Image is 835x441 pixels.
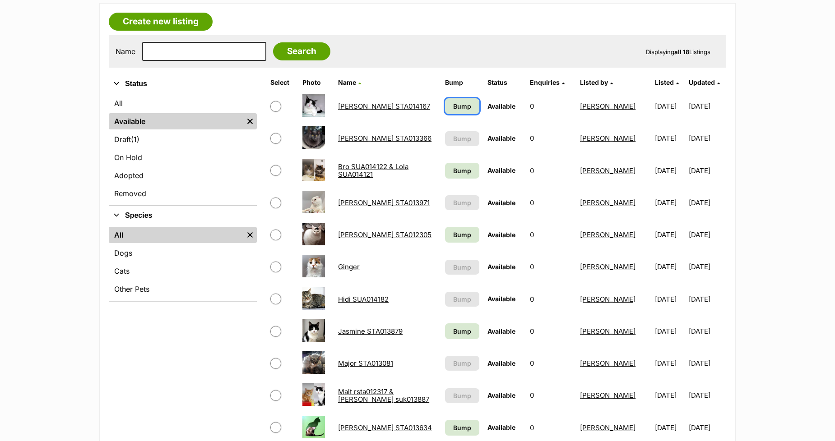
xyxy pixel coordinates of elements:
td: [DATE] [689,219,725,250]
span: Available [487,327,515,335]
a: Dogs [109,245,257,261]
span: Bump [453,134,471,143]
a: Ginger [338,262,360,271]
a: Bump [445,98,479,114]
span: translation missing: en.admin.listings.index.attributes.enquiries [530,78,560,86]
th: Status [484,75,525,90]
span: Updated [689,78,715,86]
a: Cats [109,263,257,279]
span: Displaying Listings [646,48,710,55]
span: Name [338,78,356,86]
td: 0 [526,219,575,250]
a: Create new listing [109,13,213,31]
a: On Hold [109,149,257,165]
button: Species [109,210,257,221]
span: Listed [655,78,674,86]
a: Updated [689,78,720,86]
td: [DATE] [651,123,688,154]
a: [PERSON_NAME] [580,134,636,142]
a: Bump [445,163,479,179]
span: Available [487,423,515,431]
td: 0 [526,316,575,347]
a: [PERSON_NAME] [580,423,636,432]
td: [DATE] [651,155,688,186]
span: Bump [453,391,471,400]
a: [PERSON_NAME] [580,166,636,175]
strong: all 18 [674,48,689,55]
td: 0 [526,284,575,315]
a: [PERSON_NAME] STA013634 [338,423,432,432]
a: [PERSON_NAME] [580,198,636,207]
td: [DATE] [689,187,725,218]
a: [PERSON_NAME] [580,391,636,400]
a: All [109,227,243,243]
a: [PERSON_NAME] [580,230,636,239]
span: Bump [453,423,471,432]
span: Listed by [580,78,608,86]
td: [DATE] [689,251,725,282]
span: Bump [453,358,471,368]
td: 0 [526,251,575,282]
th: Bump [441,75,483,90]
span: Bump [453,101,471,111]
a: [PERSON_NAME] STA014167 [338,102,430,110]
label: Name [116,47,135,55]
a: [PERSON_NAME] [580,359,636,367]
a: Jasmine STA013879 [338,327,403,335]
a: Listed [655,78,679,86]
a: [PERSON_NAME] [580,262,636,271]
span: Available [487,166,515,174]
a: Bump [445,227,479,243]
td: [DATE] [651,187,688,218]
button: Bump [445,388,479,403]
a: [PERSON_NAME] [580,327,636,335]
span: Available [487,359,515,367]
a: Available [109,113,243,129]
span: Available [487,134,515,142]
td: [DATE] [689,380,725,411]
span: Available [487,199,515,207]
a: [PERSON_NAME] [580,295,636,303]
a: Removed [109,185,257,202]
button: Bump [445,260,479,275]
button: Bump [445,356,479,371]
td: [DATE] [651,219,688,250]
div: Status [109,93,257,205]
div: Species [109,225,257,301]
a: All [109,95,257,111]
a: Remove filter [243,113,257,129]
td: [DATE] [651,91,688,122]
a: Malt rsta012317 & [PERSON_NAME] suk013887 [338,387,429,404]
a: Hidi SUA014182 [338,295,389,303]
a: Draft [109,131,257,147]
td: 0 [526,91,575,122]
td: 0 [526,380,575,411]
td: 0 [526,155,575,186]
a: [PERSON_NAME] STA013366 [338,134,431,142]
td: [DATE] [689,284,725,315]
a: Major STA013081 [338,359,393,367]
a: Bump [445,420,479,436]
a: [PERSON_NAME] STA012305 [338,230,431,239]
button: Status [109,78,257,90]
td: [DATE] [689,155,725,186]
th: Photo [299,75,334,90]
button: Bump [445,292,479,307]
td: 0 [526,348,575,379]
a: [PERSON_NAME] STA013971 [338,198,430,207]
button: Bump [445,195,479,210]
a: Enquiries [530,78,565,86]
td: [DATE] [689,316,725,347]
span: Bump [453,198,471,207]
td: [DATE] [689,91,725,122]
td: [DATE] [651,284,688,315]
a: Bro SUA014122 & Lola SUA014121 [338,162,408,179]
td: [DATE] [651,348,688,379]
td: [DATE] [689,123,725,154]
a: Adopted [109,167,257,184]
td: [DATE] [651,380,688,411]
span: Bump [453,166,471,175]
span: Available [487,102,515,110]
td: 0 [526,123,575,154]
input: Search [273,42,330,60]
